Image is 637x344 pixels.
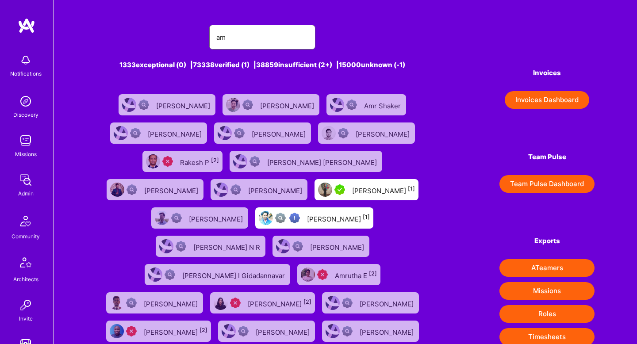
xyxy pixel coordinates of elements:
[230,184,241,195] img: Not Scrubbed
[292,241,303,252] img: Not Scrubbed
[148,268,162,282] img: User Avatar
[211,157,219,164] sup: [2]
[18,189,34,198] div: Admin
[318,289,422,317] a: User AvatarNot Scrubbed[PERSON_NAME]
[216,26,308,49] input: Search for an A-Teamer
[233,154,247,168] img: User Avatar
[505,91,589,109] button: Invoices Dashboard
[13,110,38,119] div: Discovery
[342,298,353,308] img: Not Scrubbed
[346,99,357,110] img: Not Scrubbed
[146,154,160,168] img: User Avatar
[214,296,228,310] img: User Avatar
[222,324,236,338] img: User Avatar
[139,147,226,176] a: User AvatarUnqualifiedRakesh P[2]
[17,92,35,110] img: discovery
[122,98,136,112] img: User Avatar
[310,241,366,252] div: [PERSON_NAME]
[19,314,33,323] div: Invite
[214,183,228,197] img: User Avatar
[499,259,595,277] button: ATeamers
[141,260,294,289] a: User AvatarNot Scrubbed[PERSON_NAME] I Gidadannavar
[259,211,273,225] img: User Avatar
[499,282,595,300] button: Missions
[369,270,377,277] sup: [2]
[182,269,287,280] div: [PERSON_NAME] I Gidadannavar
[408,185,415,192] sup: [1]
[148,204,252,232] a: User AvatarNot Scrubbed[PERSON_NAME]
[330,98,344,112] img: User Avatar
[171,213,182,223] img: Not Scrubbed
[10,69,42,78] div: Notifications
[499,175,595,193] button: Team Pulse Dashboard
[303,298,311,305] sup: [2]
[152,232,269,260] a: User AvatarNot Scrubbed[PERSON_NAME] N R
[230,298,241,308] img: Unqualified
[156,99,212,111] div: [PERSON_NAME]
[260,99,316,111] div: [PERSON_NAME]
[360,325,415,337] div: [PERSON_NAME]
[356,127,411,139] div: [PERSON_NAME]
[289,213,300,223] img: High Potential User
[155,211,169,225] img: User Avatar
[144,184,200,195] div: [PERSON_NAME]
[148,127,203,139] div: [PERSON_NAME]
[234,128,245,138] img: Not Scrubbed
[162,156,173,167] img: Unqualified
[126,298,137,308] img: Not Scrubbed
[144,297,200,309] div: [PERSON_NAME]
[17,132,35,149] img: teamwork
[110,324,124,338] img: User Avatar
[294,260,384,289] a: User AvatarUnqualifiedAmrutha E[2]
[342,326,353,336] img: Not Scrubbed
[363,214,370,220] sup: [1]
[103,176,207,204] a: User AvatarNot Scrubbed[PERSON_NAME]
[218,126,232,140] img: User Avatar
[318,183,332,197] img: User Avatar
[110,296,124,310] img: User Avatar
[13,275,38,284] div: Architects
[267,156,379,167] div: [PERSON_NAME] [PERSON_NAME]
[322,126,336,140] img: User Avatar
[256,325,311,337] div: [PERSON_NAME]
[338,128,349,138] img: Not Scrubbed
[499,305,595,323] button: Roles
[276,239,290,253] img: User Avatar
[248,184,304,195] div: [PERSON_NAME]
[334,184,345,195] img: A.Teamer in Residence
[269,232,373,260] a: User AvatarNot Scrubbed[PERSON_NAME]
[219,91,323,119] a: User AvatarNot Scrubbed[PERSON_NAME]
[226,147,386,176] a: User AvatarNot Scrubbed[PERSON_NAME] [PERSON_NAME]
[176,241,186,252] img: Not Scrubbed
[207,176,311,204] a: User AvatarNot Scrubbed[PERSON_NAME]
[301,268,315,282] img: User Avatar
[15,253,36,275] img: Architects
[275,213,286,223] img: Not fully vetted
[18,18,35,34] img: logo
[130,128,141,138] img: Not Scrubbed
[307,212,370,224] div: [PERSON_NAME]
[248,297,311,309] div: [PERSON_NAME]
[499,69,595,77] h4: Invoices
[17,296,35,314] img: Invite
[144,325,207,337] div: [PERSON_NAME]
[107,119,211,147] a: User AvatarNot Scrubbed[PERSON_NAME]
[165,269,175,280] img: Not Scrubbed
[249,156,260,167] img: Not Scrubbed
[114,126,128,140] img: User Avatar
[238,326,249,336] img: Not Scrubbed
[115,91,219,119] a: User AvatarNot Scrubbed[PERSON_NAME]
[252,127,307,139] div: [PERSON_NAME]
[127,184,137,195] img: Not Scrubbed
[189,212,245,224] div: [PERSON_NAME]
[252,204,377,232] a: User AvatarNot fully vettedHigh Potential User[PERSON_NAME][1]
[499,153,595,161] h4: Team Pulse
[311,176,422,204] a: User AvatarA.Teamer in Residence[PERSON_NAME][1]
[364,99,403,111] div: Amr Shaker
[335,269,377,280] div: Amrutha E
[499,91,595,109] a: Invoices Dashboard
[17,171,35,189] img: admin teamwork
[326,324,340,338] img: User Avatar
[159,239,173,253] img: User Avatar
